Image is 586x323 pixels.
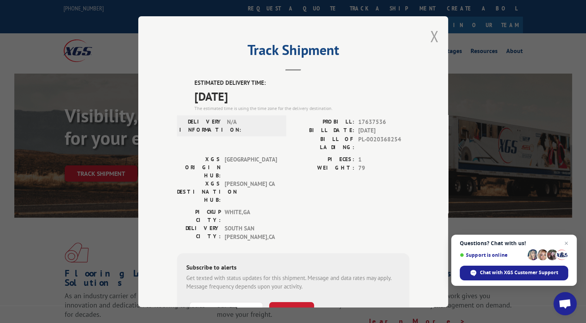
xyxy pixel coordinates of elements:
span: Close chat [562,239,571,248]
h2: Track Shipment [177,45,409,59]
label: DELIVERY INFORMATION: [179,117,223,134]
span: 17637536 [358,117,409,126]
div: The estimated time is using the time zone for the delivery destination. [194,105,409,112]
span: WHITE , GA [225,208,277,224]
label: BILL OF LADING: [293,135,354,151]
label: DELIVERY CITY: [177,224,221,241]
span: Questions? Chat with us! [460,240,568,246]
span: Chat with XGS Customer Support [480,269,558,276]
button: Close modal [430,26,438,46]
div: Open chat [553,292,577,315]
span: [DATE] [358,126,409,135]
label: ESTIMATED DELIVERY TIME: [194,79,409,88]
label: BILL DATE: [293,126,354,135]
input: Phone Number [189,302,263,318]
span: PL-0020368254 [358,135,409,151]
span: N/A [227,117,279,134]
span: SOUTH SAN [PERSON_NAME] , CA [225,224,277,241]
label: PIECES: [293,155,354,164]
div: Subscribe to alerts [186,262,400,273]
span: 1 [358,155,409,164]
span: [GEOGRAPHIC_DATA] [225,155,277,179]
span: 79 [358,164,409,173]
span: [DATE] [194,87,409,105]
label: PICKUP CITY: [177,208,221,224]
label: WEIGHT: [293,164,354,173]
div: Chat with XGS Customer Support [460,266,568,280]
button: SUBSCRIBE [269,302,314,318]
label: XGS DESTINATION HUB: [177,179,221,204]
span: Support is online [460,252,525,258]
label: XGS ORIGIN HUB: [177,155,221,179]
span: [PERSON_NAME] CA [225,179,277,204]
label: PROBILL: [293,117,354,126]
div: Get texted with status updates for this shipment. Message and data rates may apply. Message frequ... [186,273,400,291]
